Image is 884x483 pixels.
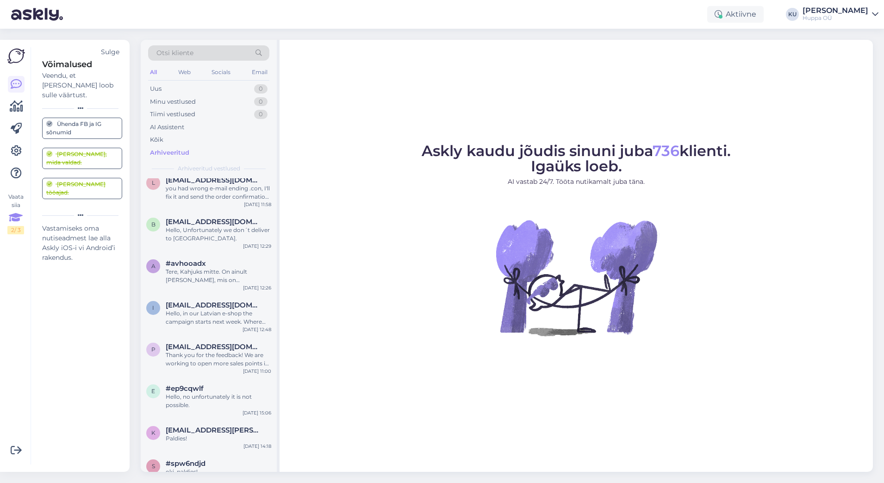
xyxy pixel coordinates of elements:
div: [DATE] 15:06 [243,409,271,416]
span: k [151,429,156,436]
a: [PERSON_NAME] tööajad. [42,178,122,199]
img: Askly Logo [7,47,25,65]
span: Otsi kliente [156,48,193,58]
span: i [152,304,154,311]
span: Askly kaudu jõudis sinuni juba klienti. Igaüks loeb. [422,142,731,175]
div: KU [786,8,799,21]
div: [DATE] 12:29 [243,243,271,250]
span: s [152,463,155,470]
span: #spw6ndjd [166,459,205,468]
div: 0 [254,110,268,119]
div: Web [176,66,193,78]
div: 0 [254,84,268,94]
div: Arhiveeritud [150,148,189,157]
div: oki, paldies! [166,468,271,476]
div: 2 / 3 [7,226,24,234]
div: [PERSON_NAME] [803,7,868,14]
div: Paldies! [166,434,271,443]
div: Email [250,66,269,78]
div: [DATE] 14:18 [243,443,271,450]
span: 736 [653,142,679,160]
div: [PERSON_NAME] tööajad. [46,180,118,197]
div: Hello, no unfortunately it is not possible. [166,393,271,409]
div: 0 [254,97,268,107]
a: [PERSON_NAME], mida valdad. [42,148,122,169]
div: Vastamiseks oma nutiseadmest lae alla Askly iOS-i vi Android’i rakendus. [42,224,122,263]
span: klauberga.anita@gmail.com [166,426,262,434]
div: Ühenda FB ja IG sõnumid [46,120,118,137]
div: Socials [210,66,232,78]
div: Võimalused [42,58,122,71]
span: ineseti@inbox.lv [166,301,262,309]
p: AI vastab 24/7. Tööta nutikamalt juba täna. [422,177,731,187]
div: Minu vestlused [150,97,196,107]
div: [PERSON_NAME], mida valdad. [46,150,118,167]
a: Ühenda FB ja IG sõnumid [42,118,122,139]
div: Vaata siia [7,193,24,234]
div: [DATE] 12:48 [243,326,271,333]
div: Thank you for the feedback! We are working to open more sales points in the future. [166,351,271,368]
span: a [151,263,156,270]
div: Aktiivne [707,6,764,23]
div: Kõik [150,135,163,144]
div: AI Assistent [150,123,184,132]
span: paulina.rytkonen@aland.net [166,343,262,351]
span: l [152,179,155,186]
span: Arhiveeritud vestlused [178,164,240,173]
div: [DATE] 12:26 [243,284,271,291]
span: #avhooadx [166,259,206,268]
div: Uus [150,84,162,94]
div: Sulge [101,47,119,57]
div: Hello, in our Latvian e-shop the campaign starts next week. Where did you saw the coupon already ... [166,309,271,326]
span: e [151,388,155,395]
div: you had wrong e-mail ending .con, I'll fix it and send the order confirmation :) [166,184,271,201]
span: p [151,346,156,353]
img: No Chat active [493,194,660,361]
a: [PERSON_NAME]Huppa OÜ [803,7,878,22]
div: Veendu, et [PERSON_NAME] loob sulle väärtust. [42,71,122,100]
div: Hello, Unfortunately we don´t deliver to [GEOGRAPHIC_DATA]. [166,226,271,243]
div: [DATE] 11:58 [244,201,271,208]
div: All [148,66,159,78]
span: b [151,221,156,228]
div: Tiimi vestlused [150,110,195,119]
div: Huppa OÜ [803,14,868,22]
div: Tere, Kahjuks mitte. On ainult [PERSON_NAME], mis on [PERSON_NAME] mustrita. [166,268,271,284]
div: [DATE] 11:00 [243,368,271,375]
span: lilita.gum@gmail.com [166,176,262,184]
span: #ep9cqwlf [166,384,204,393]
span: bazarova.gulzat93@gmail.com [166,218,262,226]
